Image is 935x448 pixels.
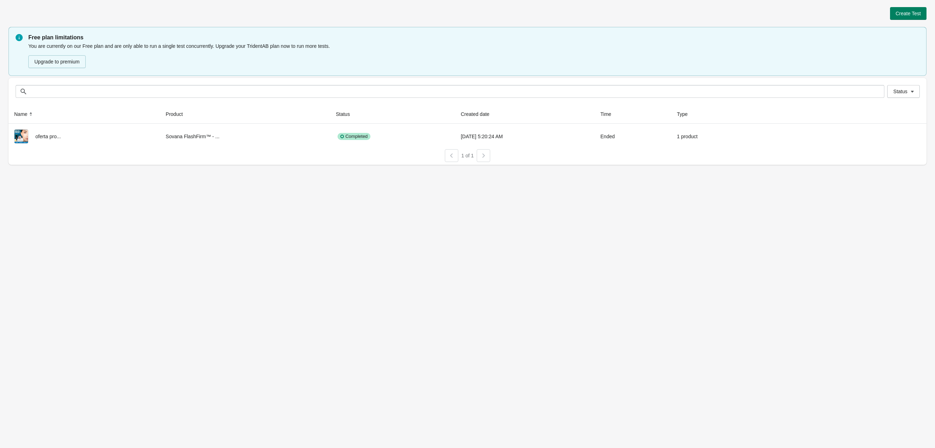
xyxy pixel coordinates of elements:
button: Product [163,108,193,121]
div: Completed [338,133,370,140]
button: Created date [458,108,499,121]
button: Time [597,108,621,121]
button: Create Test [890,7,926,20]
span: Create Test [896,11,921,16]
button: Type [674,108,697,121]
div: You are currently on our Free plan and are only able to run a single test concurrently. Upgrade y... [28,42,919,69]
button: Name [11,108,37,121]
button: Status [887,85,920,98]
button: Status [333,108,360,121]
div: 1 product [677,129,749,144]
p: Free plan limitations [28,33,919,42]
div: Ended [600,129,665,144]
div: Sovana FlashFirm™ - ... [166,129,324,144]
div: oferta pro... [14,129,154,144]
div: [DATE] 5:20:24 AM [461,129,589,144]
span: Status [893,89,907,94]
span: 1 of 1 [461,153,474,158]
button: Upgrade to premium [28,55,86,68]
